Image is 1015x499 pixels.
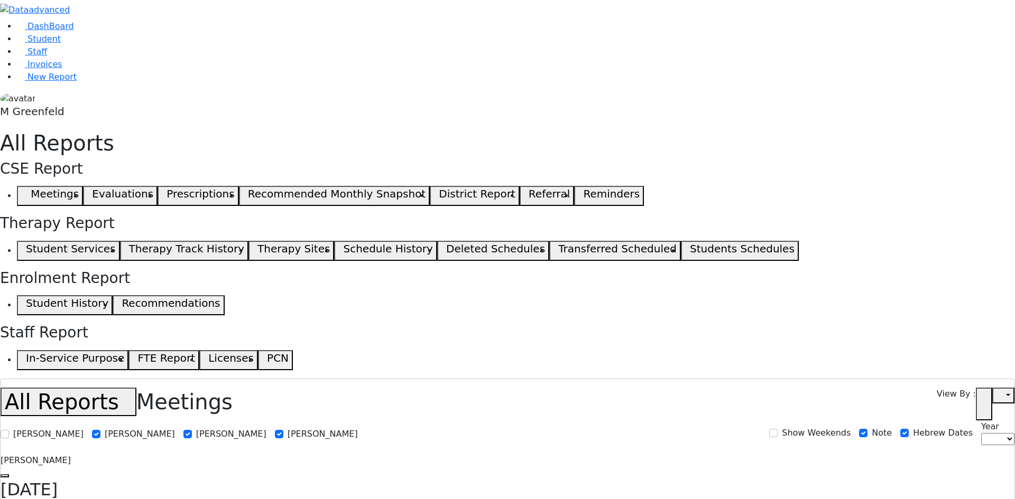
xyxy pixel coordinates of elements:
[937,388,976,420] label: View By :
[267,352,289,364] h5: PCN
[122,297,220,309] h5: Recommendations
[27,46,47,57] span: Staff
[167,187,234,200] h5: Prescriptions
[199,350,258,370] button: Licenses
[17,46,47,57] a: Staff
[26,297,108,309] h5: Student History
[1,388,233,416] h1: Meetings
[27,21,74,31] span: DashBoard
[446,242,545,255] h5: Deleted Schedules
[113,295,224,315] button: Recommendations
[257,242,330,255] h5: Therapy Sites
[196,428,266,440] label: [PERSON_NAME]
[437,241,549,261] button: Deleted Schedules
[248,187,426,200] h5: Recommended Monthly Snapshot
[430,186,520,206] button: District Report
[17,241,120,261] button: Student Services
[334,241,437,261] button: Schedule History
[27,72,77,82] span: New Report
[208,352,254,364] h5: Licenses
[17,34,61,44] a: Student
[549,241,681,261] button: Transferred Scheduled
[239,186,430,206] button: Recommended Monthly Snapshot
[872,427,892,439] label: Note
[128,350,199,370] button: FTE Report
[26,352,124,364] h5: In-Service Purpose
[17,186,83,206] button: Meetings
[248,241,334,261] button: Therapy Sites
[105,428,175,440] label: [PERSON_NAME]
[782,427,851,439] label: Show Weekends
[17,21,74,31] a: DashBoard
[92,187,153,200] h5: Evaluations
[17,59,62,69] a: Invoices
[120,241,248,261] button: Therapy Track History
[574,186,644,206] button: Reminders
[27,59,62,69] span: Invoices
[26,242,115,255] h5: Student Services
[1,454,1014,467] div: [PERSON_NAME]
[17,295,113,315] button: Student History
[137,352,195,364] h5: FTE Report
[258,350,293,370] button: PCN
[129,242,244,255] h5: Therapy Track History
[27,34,61,44] span: Student
[17,72,77,82] a: New Report
[583,187,640,200] h5: Reminders
[520,186,575,206] button: Referral
[344,242,433,255] h5: Schedule History
[31,187,79,200] h5: Meetings
[1,474,9,477] button: Previous month
[529,187,570,200] h5: Referral
[981,420,999,433] label: Year
[558,242,677,255] h5: Transferred Scheduled
[158,186,238,206] button: Prescriptions
[681,241,799,261] button: Students Schedules
[913,427,973,439] label: Hebrew Dates
[288,428,358,440] label: [PERSON_NAME]
[1,388,136,416] button: All Reports
[439,187,515,200] h5: District Report
[690,242,795,255] h5: Students Schedules
[17,350,128,370] button: In-Service Purpose
[13,428,84,440] label: [PERSON_NAME]
[83,186,158,206] button: Evaluations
